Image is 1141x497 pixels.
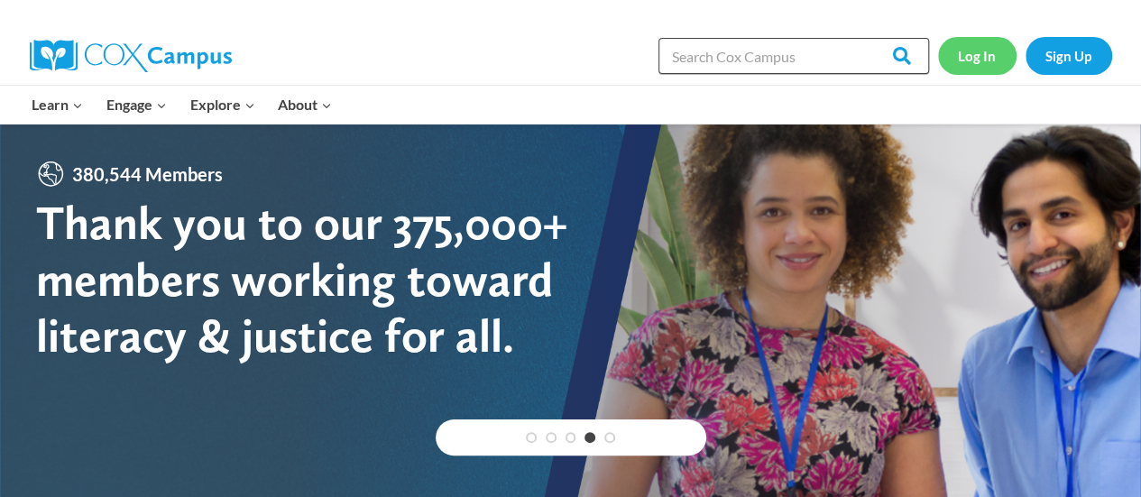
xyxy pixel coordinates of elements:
input: Search Cox Campus [658,38,929,74]
img: Cox Campus [30,40,232,72]
span: 380,544 Members [65,160,230,189]
button: Child menu of Explore [179,86,267,124]
a: Sign Up [1026,37,1112,74]
div: Thank you to our 375,000+ members working toward literacy & justice for all. [36,195,570,364]
a: Log In [938,37,1017,74]
nav: Secondary Navigation [938,37,1112,74]
button: Child menu of Engage [95,86,179,124]
button: Child menu of Learn [21,86,96,124]
nav: Primary Navigation [21,86,344,124]
button: Child menu of About [266,86,344,124]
